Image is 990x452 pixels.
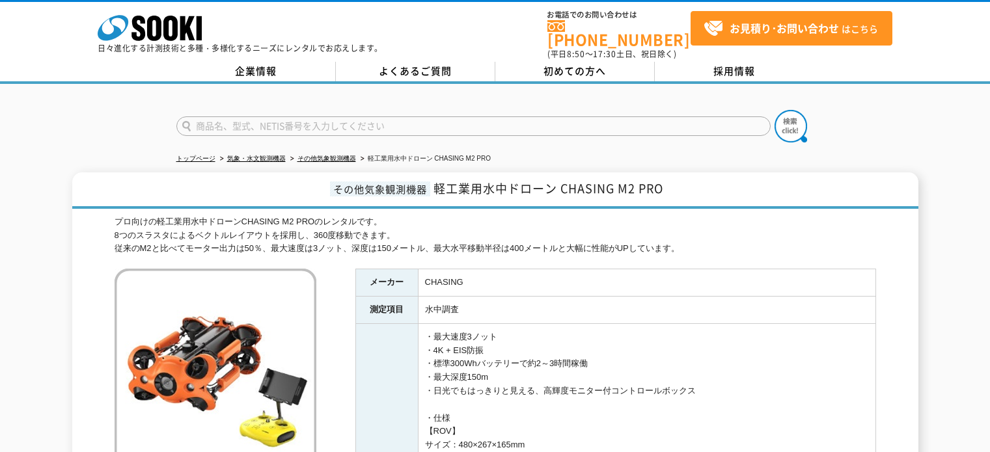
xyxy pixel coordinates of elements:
[730,20,839,36] strong: お見積り･お問い合わせ
[655,62,814,81] a: 採用情報
[418,297,875,324] td: 水中調査
[176,155,215,162] a: トップページ
[547,11,691,19] span: お電話でのお問い合わせは
[593,48,616,60] span: 17:30
[227,155,286,162] a: 気象・水文観測機器
[547,48,676,60] span: (平日 ～ 土日、祝日除く)
[98,44,383,52] p: 日々進化する計測技術と多種・多様化するニーズにレンタルでお応えします。
[704,19,878,38] span: はこちら
[433,179,663,197] span: 軽工業用水中ドローン CHASING M2 PRO
[775,110,807,142] img: btn_search.png
[330,181,430,196] span: その他気象観測機器
[115,215,876,256] div: プロ向けの軽工業用水中ドローンCHASING M2 PROのレンタルです。 8つのスラスタによるベクトルレイアウトを採用し、360度移動できます。 従来のM2と比べてモーター出力は50％、最大速...
[336,62,495,81] a: よくあるご質問
[567,48,585,60] span: 8:50
[355,297,418,324] th: 測定項目
[355,269,418,297] th: メーカー
[495,62,655,81] a: 初めての方へ
[543,64,606,78] span: 初めての方へ
[547,20,691,47] a: [PHONE_NUMBER]
[176,62,336,81] a: 企業情報
[358,152,491,166] li: 軽工業用水中ドローン CHASING M2 PRO
[297,155,356,162] a: その他気象観測機器
[176,116,771,136] input: 商品名、型式、NETIS番号を入力してください
[691,11,892,46] a: お見積り･お問い合わせはこちら
[418,269,875,297] td: CHASING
